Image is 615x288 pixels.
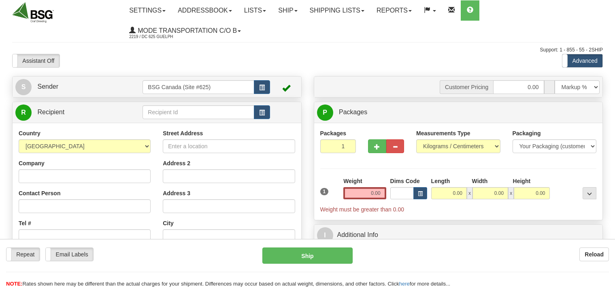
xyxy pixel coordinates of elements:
[562,54,602,67] label: Advanced
[19,129,40,137] label: Country
[37,83,58,90] span: Sender
[6,248,40,261] label: Repeat
[238,0,272,21] a: Lists
[15,79,32,95] span: S
[262,247,353,264] button: Ship
[320,206,404,213] span: Weight must be greater than 0.00
[431,177,450,185] label: Length
[390,177,420,185] label: Dims Code
[19,159,45,167] label: Company
[13,54,60,67] label: Assistant Off
[163,129,203,137] label: Street Address
[46,248,93,261] label: Email Labels
[370,0,418,21] a: Reports
[123,21,247,41] a: Mode Transportation c/o B 2219 / DC 625 Guelph
[317,104,600,121] a: P Packages
[320,188,329,195] span: 1
[467,187,472,199] span: x
[19,189,60,197] label: Contact Person
[163,159,190,167] label: Address 2
[317,105,333,121] span: P
[343,177,362,185] label: Weight
[585,251,604,258] b: Reload
[163,189,190,197] label: Address 3
[513,129,541,137] label: Packaging
[143,105,254,119] input: Recipient Id
[320,129,347,137] label: Packages
[172,0,238,21] a: Addressbook
[583,187,596,199] div: ...
[19,219,31,227] label: Tel #
[37,109,64,115] span: Recipient
[129,33,190,41] span: 2219 / DC 625 Guelph
[596,102,614,185] iframe: chat widget
[304,0,370,21] a: Shipping lists
[579,247,609,261] button: Reload
[12,2,54,23] img: logo2219.jpg
[317,227,333,243] span: I
[317,227,600,243] a: IAdditional Info
[472,177,488,185] label: Width
[416,129,470,137] label: Measurements Type
[143,80,254,94] input: Sender Id
[136,27,237,34] span: Mode Transportation c/o B
[163,139,295,153] input: Enter a location
[123,0,172,21] a: Settings
[399,281,410,287] a: here
[163,219,173,227] label: City
[508,187,514,199] span: x
[339,109,367,115] span: Packages
[272,0,303,21] a: Ship
[6,281,22,287] span: NOTE:
[15,104,128,121] a: R Recipient
[15,105,32,121] span: R
[12,47,603,53] div: Support: 1 - 855 - 55 - 2SHIP
[440,80,493,94] span: Customer Pricing
[15,79,143,95] a: S Sender
[513,177,531,185] label: Height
